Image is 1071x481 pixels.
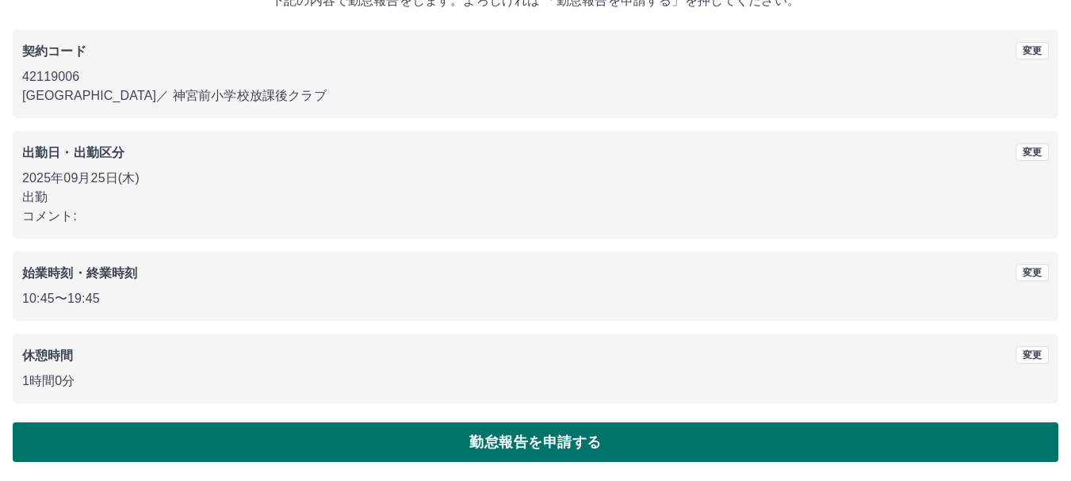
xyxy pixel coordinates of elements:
[13,422,1058,462] button: 勤怠報告を申請する
[1016,264,1049,281] button: 変更
[22,372,1049,391] p: 1時間0分
[22,146,124,159] b: 出勤日・出勤区分
[22,266,137,280] b: 始業時刻・終業時刻
[22,289,1049,308] p: 10:45 〜 19:45
[22,44,86,58] b: 契約コード
[22,67,1049,86] p: 42119006
[22,207,1049,226] p: コメント:
[22,169,1049,188] p: 2025年09月25日(木)
[1016,42,1049,59] button: 変更
[22,188,1049,207] p: 出勤
[1016,143,1049,161] button: 変更
[1016,346,1049,364] button: 変更
[22,349,74,362] b: 休憩時間
[22,86,1049,105] p: [GEOGRAPHIC_DATA] ／ 神宮前小学校放課後クラブ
